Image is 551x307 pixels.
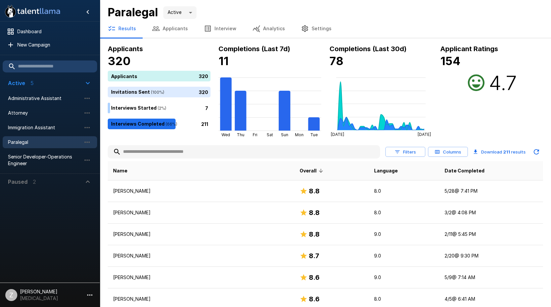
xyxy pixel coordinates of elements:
[196,19,244,38] button: Interview
[199,88,208,95] p: 320
[244,19,293,38] button: Analytics
[439,224,543,245] td: 2/11 @ 5:45 PM
[439,245,543,267] td: 2/20 @ 9:30 PM
[530,145,543,158] button: Updated Today - 11:37 AM
[221,132,230,137] tspan: Wed
[440,45,498,53] b: Applicant Ratings
[300,167,325,175] span: Overall
[439,180,543,202] td: 5/28 @ 7:41 PM
[108,54,131,68] b: 320
[374,253,434,259] p: 9.0
[113,188,289,194] p: [PERSON_NAME]
[310,132,318,137] tspan: Tue
[205,104,208,111] p: 7
[218,54,228,68] b: 11
[503,149,510,154] b: 211
[113,253,289,259] p: [PERSON_NAME]
[237,132,244,137] tspan: Thu
[281,132,288,137] tspan: Sun
[113,296,289,302] p: [PERSON_NAME]
[374,209,434,216] p: 8.0
[113,231,289,238] p: [PERSON_NAME]
[428,147,468,157] button: Columns
[163,6,197,19] div: Active
[199,72,208,79] p: 320
[309,294,320,304] h6: 8.6
[108,5,158,19] b: Paralegal
[144,19,196,38] button: Applicants
[293,19,340,38] button: Settings
[374,167,398,175] span: Language
[374,274,434,281] p: 9.0
[374,231,434,238] p: 9.0
[113,274,289,281] p: [PERSON_NAME]
[309,272,320,283] h6: 8.6
[330,54,344,68] b: 78
[108,45,143,53] b: Applicants
[218,45,290,53] b: Completions (Last 7d)
[253,132,258,137] tspan: Fri
[374,296,434,302] p: 8.0
[471,145,528,158] button: Download 211 results
[309,207,320,218] h6: 8.8
[385,147,425,157] button: Filters
[113,167,127,175] span: Name
[330,45,407,53] b: Completions (Last 30d)
[331,132,344,137] tspan: [DATE]
[417,132,431,137] tspan: [DATE]
[100,19,144,38] button: Results
[309,229,320,240] h6: 8.8
[309,251,319,261] h6: 8.7
[445,167,484,175] span: Date Completed
[439,267,543,288] td: 5/9 @ 7:14 AM
[267,132,273,137] tspan: Sat
[440,54,461,68] b: 154
[201,120,208,127] p: 211
[309,186,320,196] h6: 8.8
[295,132,304,137] tspan: Mon
[439,202,543,224] td: 3/2 @ 4:08 PM
[489,71,517,95] h2: 4.7
[374,188,434,194] p: 8.0
[113,209,289,216] p: [PERSON_NAME]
